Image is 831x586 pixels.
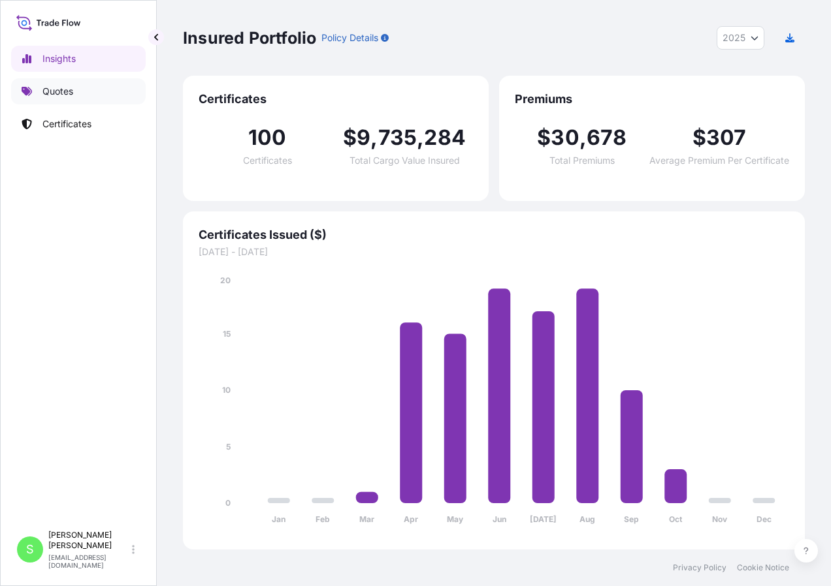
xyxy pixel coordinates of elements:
[350,156,460,165] span: Total Cargo Value Insured
[42,52,76,65] p: Insights
[717,26,764,50] button: Year Selector
[404,514,418,524] tspan: Apr
[223,329,231,339] tspan: 15
[537,127,551,148] span: $
[11,111,146,137] a: Certificates
[669,514,683,524] tspan: Oct
[579,127,587,148] span: ,
[359,514,374,524] tspan: Mar
[551,127,579,148] span: 30
[378,127,417,148] span: 735
[706,127,747,148] span: 307
[48,553,129,569] p: [EMAIL_ADDRESS][DOMAIN_NAME]
[222,385,231,395] tspan: 10
[226,442,231,452] tspan: 5
[649,156,789,165] span: Average Premium Per Certificate
[447,514,464,524] tspan: May
[26,543,34,556] span: S
[692,127,706,148] span: $
[549,156,615,165] span: Total Premiums
[11,78,146,104] a: Quotes
[515,91,789,107] span: Premiums
[42,85,73,98] p: Quotes
[321,31,378,44] p: Policy Details
[183,27,316,48] p: Insured Portfolio
[417,127,424,148] span: ,
[199,91,473,107] span: Certificates
[370,127,378,148] span: ,
[723,31,745,44] span: 2025
[357,127,370,148] span: 9
[673,563,726,573] a: Privacy Policy
[530,514,557,524] tspan: [DATE]
[587,127,627,148] span: 678
[316,514,330,524] tspan: Feb
[243,156,292,165] span: Certificates
[199,245,789,258] span: [DATE] - [DATE]
[737,563,789,573] a: Cookie Notice
[48,530,129,551] p: [PERSON_NAME] [PERSON_NAME]
[11,46,146,72] a: Insights
[424,127,466,148] span: 284
[225,498,231,508] tspan: 0
[220,275,231,285] tspan: 20
[199,227,789,243] span: Certificates Issued ($)
[579,514,595,524] tspan: Aug
[272,514,285,524] tspan: Jan
[493,514,506,524] tspan: Jun
[343,127,357,148] span: $
[42,117,91,131] p: Certificates
[624,514,639,524] tspan: Sep
[757,514,772,524] tspan: Dec
[248,127,287,148] span: 100
[712,514,728,524] tspan: Nov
